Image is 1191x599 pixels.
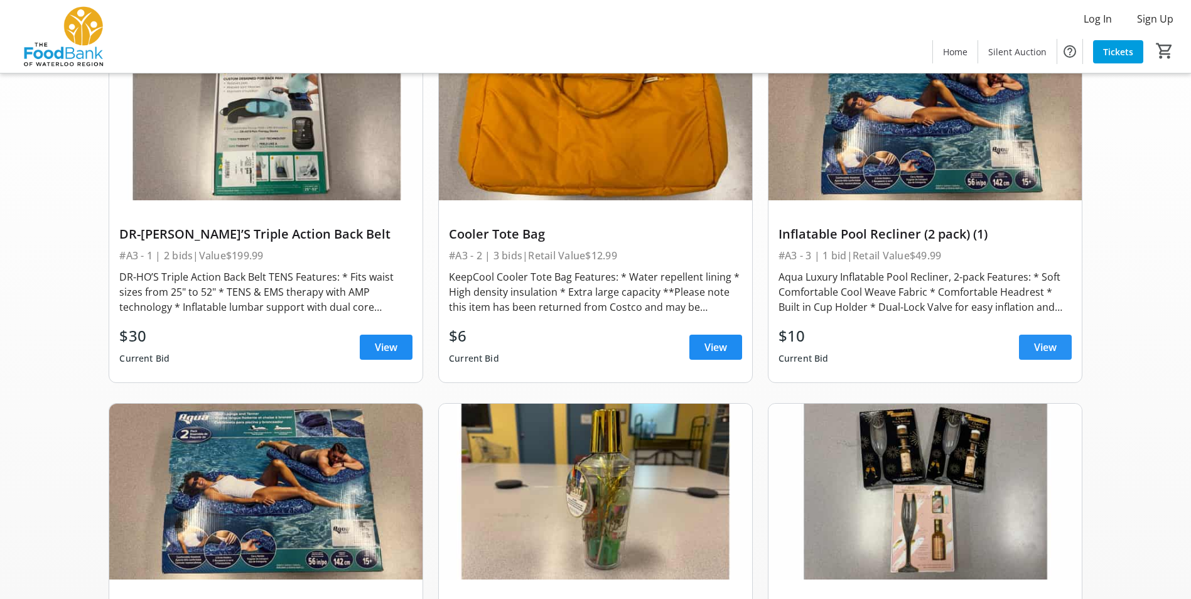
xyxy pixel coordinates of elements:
button: Log In [1074,9,1122,29]
a: View [689,335,742,360]
span: Home [943,45,967,58]
div: DR-[PERSON_NAME]’S Triple Action Back Belt [119,227,412,242]
span: View [704,340,727,355]
a: View [360,335,412,360]
img: Cocktail Shaker [439,404,752,580]
button: Cart [1153,40,1176,62]
img: The Food Bank of Waterloo Region's Logo [8,5,119,68]
div: Current Bid [779,347,829,370]
div: Current Bid [119,347,170,370]
div: Aqua Luxury Inflatable Pool Recliner, 2-pack Features: * Soft Comfortable Cool Weave Fabric * Com... [779,269,1072,315]
img: DR-HO’S Triple Action Back Belt [109,24,423,200]
a: View [1019,335,1072,360]
span: Log In [1084,11,1112,26]
img: Inflatable Pool Recliner (2 pack) (1) [768,24,1082,200]
button: Sign Up [1127,9,1183,29]
a: Home [933,40,978,63]
div: #A3 - 3 | 1 bid | Retail Value $49.99 [779,247,1072,264]
span: View [375,340,397,355]
div: Cooler Tote Bag [449,227,742,242]
div: $10 [779,325,829,347]
div: #A3 - 1 | 2 bids | Value $199.99 [119,247,412,264]
div: #A3 - 2 | 3 bids | Retail Value $12.99 [449,247,742,264]
span: Tickets [1103,45,1133,58]
a: Tickets [1093,40,1143,63]
img: Cocktail Kits (3 pack) [768,404,1082,580]
div: DR-HO’S Triple Action Back Belt TENS Features: * Fits waist sizes from 25" to 52" * TENS & EMS th... [119,269,412,315]
span: View [1034,340,1057,355]
img: Inflatable Pool Recliner (2 pack) (2) [109,404,423,580]
span: Sign Up [1137,11,1173,26]
a: Silent Auction [978,40,1057,63]
div: Inflatable Pool Recliner (2 pack) (1) [779,227,1072,242]
button: Help [1057,39,1082,64]
div: $6 [449,325,499,347]
span: Silent Auction [988,45,1047,58]
img: Cooler Tote Bag [439,24,752,200]
div: $30 [119,325,170,347]
div: KeepCool Cooler Tote Bag Features: * Water repellent lining * High density insulation * Extra lar... [449,269,742,315]
div: Current Bid [449,347,499,370]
